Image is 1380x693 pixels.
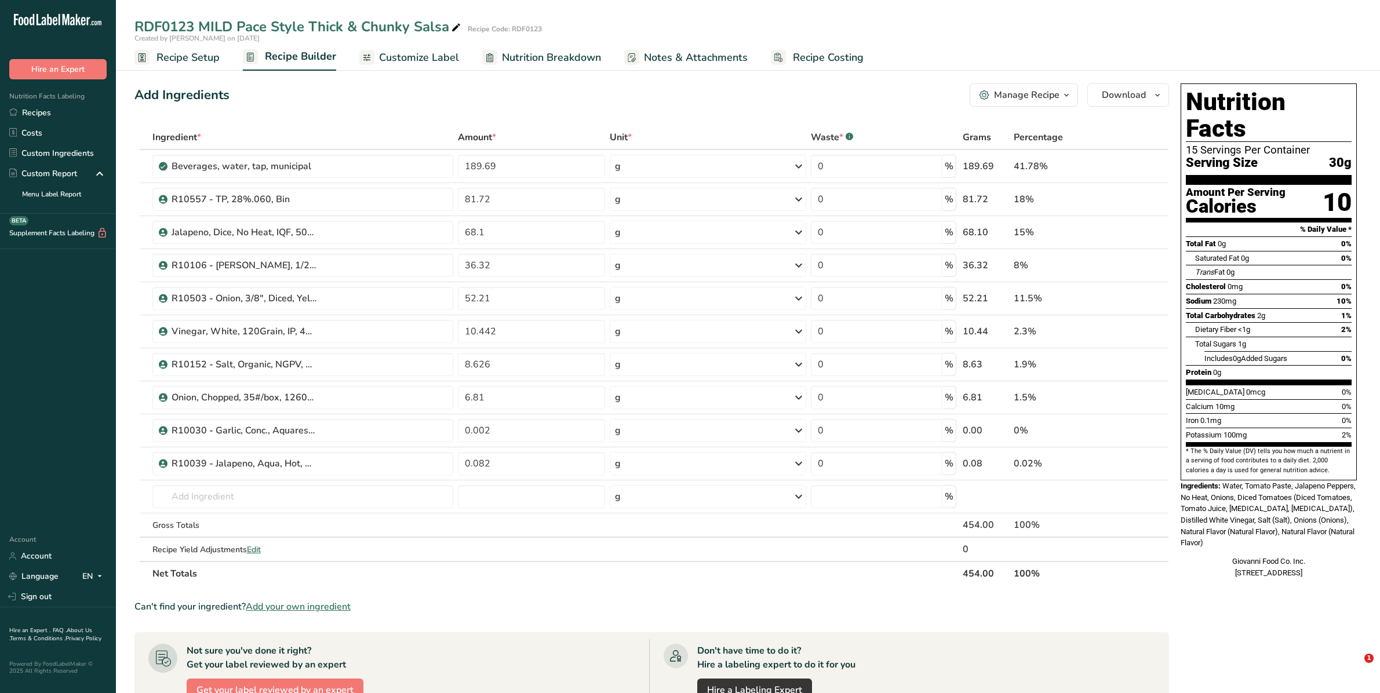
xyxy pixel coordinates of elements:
div: Recipe Yield Adjustments [152,544,454,556]
div: 454.00 [963,518,1009,532]
div: Giovanni Food Co. Inc. [STREET_ADDRESS] [1181,556,1357,578]
span: 30g [1329,156,1352,170]
th: 454.00 [960,561,1011,585]
span: Dietary Fiber [1195,325,1236,334]
span: 0% [1341,254,1352,262]
span: 0% [1341,282,1352,291]
div: 52.21 [963,291,1009,305]
div: 6.81 [963,391,1009,404]
div: Can't find your ingredient? [134,600,1169,614]
div: R10503 - Onion, 3/8", Diced, Yellow,IQF [172,291,316,305]
div: 8.63 [963,358,1009,371]
div: Add Ingredients [134,86,230,105]
div: g [615,490,621,504]
span: 0% [1342,416,1352,425]
div: 0.08 [963,457,1009,470]
span: 10mg [1215,402,1235,411]
i: Trans [1195,268,1214,276]
div: g [615,358,621,371]
div: 0.00 [963,424,1009,437]
div: Vinegar, White, 120Grain, IP, 464.75/Drum [172,324,316,338]
span: Add your own ingredient [246,600,351,614]
iframe: Intercom live chat [1341,654,1368,681]
span: Edit [247,544,261,555]
a: Customize Label [359,45,459,71]
span: Potassium [1186,431,1222,439]
section: * The % Daily Value (DV) tells you how much a nutrient in a serving of food contributes to a dail... [1186,447,1352,475]
div: 15 Servings Per Container [1186,144,1352,156]
div: Jalapeno, Dice, No Heat, IQF, 50#/cse, 1750#/plt [172,225,316,239]
a: Privacy Policy [65,634,101,643]
div: Calories [1186,198,1286,215]
a: Recipe Costing [771,45,864,71]
span: 0% [1341,239,1352,248]
div: RDF0123 MILD Pace Style Thick & Chunky Salsa [134,16,463,37]
div: Don't have time to do it? Hire a labeling expert to do it for you [697,644,855,672]
div: R10106 - [PERSON_NAME], 1/2", Dice, Bin [172,258,316,272]
input: Add Ingredient [152,485,454,508]
span: 0mg [1228,282,1243,291]
div: Amount Per Serving [1186,187,1286,198]
span: Created by [PERSON_NAME] on [DATE] [134,34,260,43]
span: Notes & Attachments [644,50,748,65]
div: 0% [1014,424,1111,437]
span: Customize Label [379,50,459,65]
span: 100mg [1224,431,1247,439]
div: 0 [963,542,1009,556]
button: Manage Recipe [970,83,1078,107]
div: Not sure you've done it right? Get your label reviewed by an expert [187,644,346,672]
div: 1.5% [1014,391,1111,404]
span: Saturated Fat [1195,254,1239,262]
div: 68.10 [963,225,1009,239]
a: Nutrition Breakdown [482,45,601,71]
span: 0.1mg [1200,416,1221,425]
div: Onion, Chopped, 35#/box, 1260#/plt [172,391,316,404]
div: EN [82,570,107,583]
span: Recipe Builder [265,49,336,64]
span: 2% [1342,431,1352,439]
span: Water, Tomato Paste, Jalapeno Peppers, No Heat, Onions, Diced Tomatoes (Diced Tomatoes, Tomato Ju... [1181,482,1356,547]
a: Terms & Conditions . [10,634,65,643]
a: Notes & Attachments [624,45,748,71]
span: 0g [1213,368,1221,377]
div: 81.72 [963,192,1009,206]
div: R10152 - Salt, Organic, NGPV, US Salt [172,358,316,371]
div: R10030 - Garlic, Conc., Aquaresin, NA [172,424,316,437]
a: Hire an Expert . [9,626,50,634]
div: 10.44 [963,324,1009,338]
div: 18% [1014,192,1111,206]
div: Custom Report [9,167,77,180]
div: g [615,457,621,470]
span: Recipe Costing [793,50,864,65]
div: g [615,159,621,173]
span: Unit [610,130,632,144]
span: 1% [1341,311,1352,320]
div: g [615,324,621,338]
div: g [615,225,621,239]
span: Amount [458,130,496,144]
span: <1g [1238,325,1250,334]
span: Ingredient [152,130,201,144]
span: Grams [963,130,991,144]
span: 10% [1337,297,1352,305]
span: 0g [1226,268,1235,276]
span: Nutrition Breakdown [502,50,601,65]
div: g [615,192,621,206]
div: 41.78% [1014,159,1111,173]
div: g [615,391,621,404]
div: 11.5% [1014,291,1111,305]
span: 0% [1342,388,1352,396]
a: Recipe Builder [243,43,336,71]
div: g [615,291,621,305]
div: g [615,258,621,272]
div: Manage Recipe [994,88,1059,102]
div: 10 [1323,187,1352,218]
a: Recipe Setup [134,45,220,71]
th: 100% [1011,561,1113,585]
div: Powered By FoodLabelMaker © 2025 All Rights Reserved [9,661,107,674]
span: Cholesterol [1186,282,1226,291]
div: Waste [811,130,853,144]
div: Beverages, water, tap, municipal [172,159,316,173]
div: BETA [9,216,28,225]
span: Total Fat [1186,239,1216,248]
